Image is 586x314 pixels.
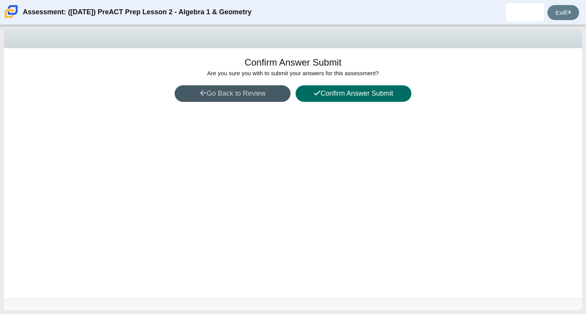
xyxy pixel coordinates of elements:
span: Are you sure you with to submit your answers for this assessment? [207,70,379,76]
div: Assessment: ([DATE]) PreACT Prep Lesson 2 - Algebra 1 & Geometry [23,3,251,22]
button: Confirm Answer Submit [296,85,411,102]
img: marcus.jones.zhBUP7 [519,6,531,19]
button: Go Back to Review [175,85,290,102]
img: Carmen School of Science & Technology [3,3,19,20]
a: Carmen School of Science & Technology [3,14,19,21]
a: Exit [547,5,579,20]
h1: Confirm Answer Submit [245,56,341,69]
